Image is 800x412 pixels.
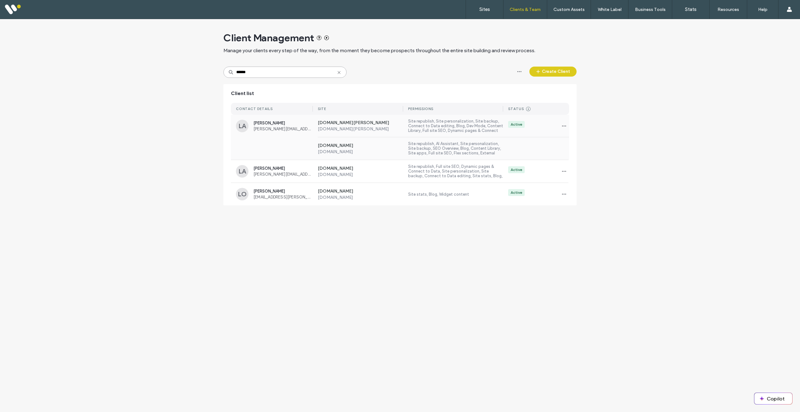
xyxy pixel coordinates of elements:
div: PERMISSIONS [408,107,433,111]
span: Manage your clients every step of the way, from the moment they become prospects throughout the e... [223,47,535,54]
label: [DOMAIN_NAME][PERSON_NAME] [318,126,403,132]
a: LA[PERSON_NAME][PERSON_NAME][EMAIL_ADDRESS][DOMAIN_NAME][DOMAIN_NAME][DOMAIN_NAME]Site republish,... [231,160,569,183]
label: [DOMAIN_NAME] [318,143,403,149]
label: Site republish, AI Assistant, Site personalization, Site backup, SEO Overview, Blog, Content Libr... [408,141,503,156]
label: [DOMAIN_NAME] [318,166,403,172]
div: LA [236,120,248,132]
span: Client list [231,90,254,97]
label: Resources [717,7,739,12]
span: [PERSON_NAME] [253,166,313,171]
div: LA [236,165,248,178]
div: Active [511,167,522,173]
div: Active [511,122,522,127]
label: Business Tools [635,7,666,12]
label: [DOMAIN_NAME] [318,172,403,177]
label: White Label [598,7,622,12]
div: CONTACT DETAILS [236,107,273,111]
button: Copilot [754,393,792,404]
div: Active [511,190,522,195]
span: [PERSON_NAME] [253,189,313,193]
label: [DOMAIN_NAME] [318,149,403,154]
label: Help [758,7,767,12]
span: [PERSON_NAME][EMAIL_ADDRESS][DOMAIN_NAME] [253,172,313,177]
label: Custom Assets [553,7,585,12]
span: [EMAIL_ADDRESS][PERSON_NAME][DOMAIN_NAME] [253,195,313,199]
div: LO [236,188,248,200]
a: LO[PERSON_NAME][EMAIL_ADDRESS][PERSON_NAME][DOMAIN_NAME][DOMAIN_NAME][DOMAIN_NAME]Site stats, Blo... [231,183,569,205]
a: LA[PERSON_NAME][PERSON_NAME][EMAIL_ADDRESS][PERSON_NAME][DOMAIN_NAME][DOMAIN_NAME][PERSON_NAME][D... [231,115,569,160]
label: [DOMAIN_NAME] [318,195,403,200]
div: SITE [318,107,326,111]
button: Create Client [529,67,577,77]
label: [DOMAIN_NAME][PERSON_NAME] [318,120,403,126]
label: Sites [479,7,490,12]
label: [DOMAIN_NAME] [318,188,403,195]
span: Client Management [223,32,314,44]
label: Site republish, Site personalization, Site backup, Connect to Data editing, Blog, Dev Mode, Conte... [408,119,503,133]
label: Site stats, Blog, Widget content [408,192,503,197]
label: Clients & Team [510,7,541,12]
div: STATUS [508,107,524,111]
label: Site republish, Full site SEO, Dynamic pages & Connect to Data, Site personalization, Site backup... [408,164,503,178]
span: [PERSON_NAME][EMAIL_ADDRESS][PERSON_NAME][DOMAIN_NAME] [253,127,313,131]
span: Help [14,4,27,10]
label: Stats [685,7,697,12]
span: [PERSON_NAME] [253,121,313,125]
